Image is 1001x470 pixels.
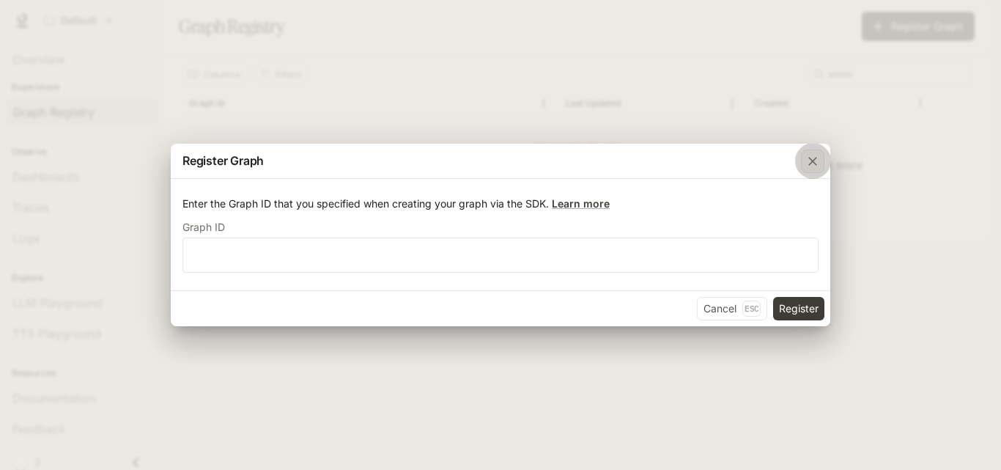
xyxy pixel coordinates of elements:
[742,301,761,317] p: Esc
[552,197,610,210] a: Learn more
[182,222,225,232] p: Graph ID
[182,197,819,211] p: Enter the Graph ID that you specified when creating your graph via the SDK.
[773,297,824,320] button: Register
[697,297,767,320] button: CancelEsc
[182,152,264,169] p: Register Graph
